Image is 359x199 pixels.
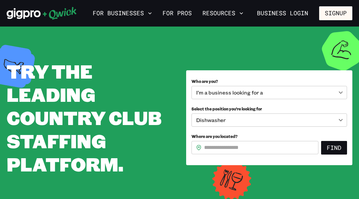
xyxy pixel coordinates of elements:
a: For Pros [160,8,194,19]
button: For Businesses [90,8,155,19]
span: Where are you located? [191,134,238,139]
div: Dishwasher [191,113,347,127]
button: Resources [200,8,246,19]
span: Who are you? [191,79,218,84]
span: Select the position you’re looking for [191,106,262,111]
a: Business Login [251,6,314,20]
div: I’m a business looking for a [191,86,347,99]
span: TRY THE LEADING COUNTRY CLUB STAFFING PLATFORM. [7,59,162,176]
button: Find [321,141,347,155]
button: Signup [319,6,352,20]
